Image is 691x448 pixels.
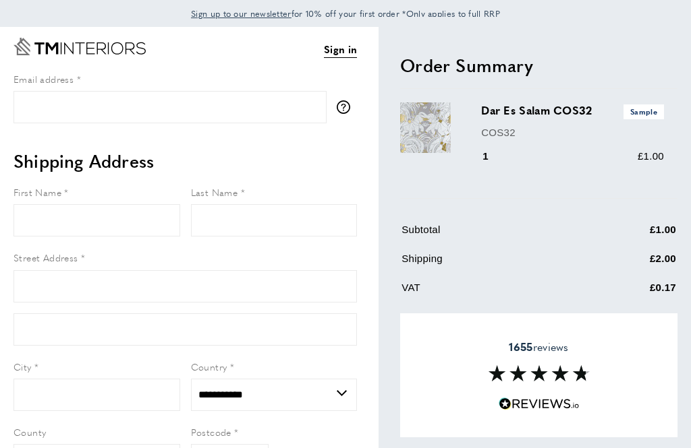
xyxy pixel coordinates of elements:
[481,125,664,141] p: COS32
[591,280,676,306] td: £0.17
[402,251,590,277] td: Shipping
[191,425,231,439] span: Postcode
[191,185,238,199] span: Last Name
[591,222,676,248] td: £1.00
[13,72,74,86] span: Email address
[499,397,580,410] img: Reviews.io 5 stars
[638,150,664,162] span: £1.00
[13,149,357,173] h2: Shipping Address
[13,251,78,264] span: Street Address
[324,41,357,58] a: Sign in
[509,340,568,354] span: reviews
[591,309,676,338] td: £3.00
[509,339,532,354] strong: 1655
[191,360,227,373] span: Country
[337,100,357,114] button: More information
[402,280,590,306] td: VAT
[481,148,507,164] div: 1
[13,185,61,199] span: First Name
[400,53,678,77] h2: Order Summary
[591,251,676,277] td: £2.00
[402,222,590,248] td: Subtotal
[489,365,590,381] img: Reviews section
[481,102,664,119] h3: Dar Es Salam COS32
[13,425,46,439] span: County
[191,7,500,20] span: for 10% off your first order *Only applies to full RRP
[13,360,32,373] span: City
[400,102,451,153] img: Dar Es Salam COS32
[624,104,664,119] span: Sample
[13,38,146,55] a: Go to Home page
[191,7,292,20] a: Sign up to our newsletter
[402,309,590,338] td: Grand Total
